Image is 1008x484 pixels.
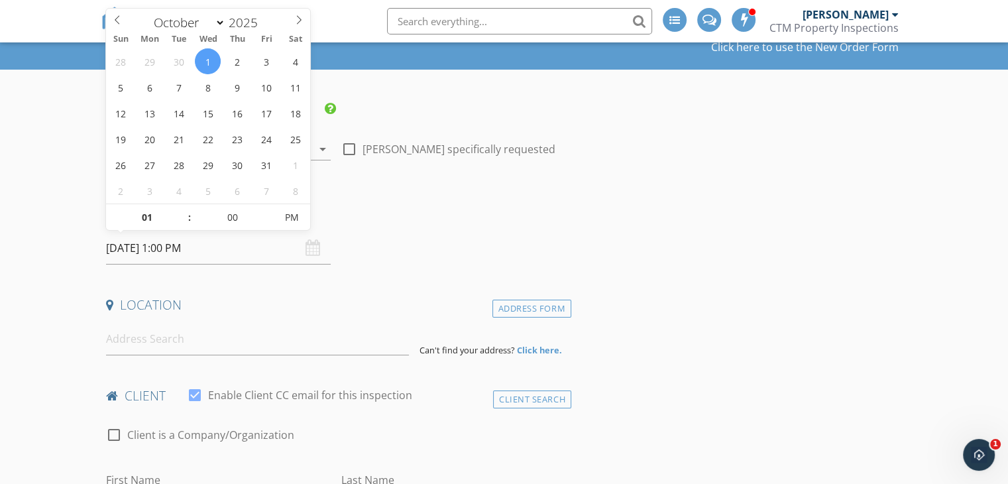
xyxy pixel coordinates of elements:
[253,48,279,74] span: October 3, 2025
[137,100,163,126] span: October 13, 2025
[253,126,279,152] span: October 24, 2025
[106,206,566,223] h4: Date/Time
[282,74,308,100] span: October 11, 2025
[517,344,562,356] strong: Click here.
[194,35,223,44] span: Wed
[108,48,134,74] span: September 28, 2025
[224,74,250,100] span: October 9, 2025
[195,100,221,126] span: October 15, 2025
[164,35,194,44] span: Tue
[195,74,221,100] span: October 8, 2025
[387,8,652,34] input: Search everything...
[224,126,250,152] span: October 23, 2025
[990,439,1001,450] span: 1
[281,35,310,44] span: Sat
[108,178,134,204] span: November 2, 2025
[492,300,571,318] div: Address Form
[208,389,412,402] label: Enable Client CC email for this inspection
[166,48,192,74] span: September 30, 2025
[282,48,308,74] span: October 4, 2025
[274,204,310,231] span: Click to toggle
[166,100,192,126] span: October 14, 2025
[101,18,248,46] a: SPECTORA
[282,100,308,126] span: October 18, 2025
[253,152,279,178] span: October 31, 2025
[195,126,221,152] span: October 22, 2025
[252,35,281,44] span: Fri
[166,126,192,152] span: October 21, 2025
[769,21,899,34] div: CTM Property Inspections
[225,14,269,31] input: Year
[166,152,192,178] span: October 28, 2025
[253,100,279,126] span: October 17, 2025
[363,143,555,156] label: [PERSON_NAME] specifically requested
[101,7,130,36] img: The Best Home Inspection Software - Spectora
[711,42,899,52] a: Click here to use the New Order Form
[224,152,250,178] span: October 30, 2025
[137,178,163,204] span: November 3, 2025
[223,35,252,44] span: Thu
[493,391,571,408] div: Client Search
[108,126,134,152] span: October 19, 2025
[282,126,308,152] span: October 25, 2025
[127,428,294,442] label: Client is a Company/Organization
[137,152,163,178] span: October 27, 2025
[195,48,221,74] span: October 1, 2025
[315,141,331,157] i: arrow_drop_down
[224,178,250,204] span: November 6, 2025
[106,35,135,44] span: Sun
[195,178,221,204] span: November 5, 2025
[108,152,134,178] span: October 26, 2025
[106,232,331,265] input: Select date
[137,48,163,74] span: September 29, 2025
[224,48,250,74] span: October 2, 2025
[195,152,221,178] span: October 29, 2025
[106,296,566,314] h4: Location
[137,74,163,100] span: October 6, 2025
[420,344,515,356] span: Can't find your address?
[166,178,192,204] span: November 4, 2025
[282,178,308,204] span: November 8, 2025
[106,323,409,355] input: Address Search
[282,152,308,178] span: November 1, 2025
[166,74,192,100] span: October 7, 2025
[108,74,134,100] span: October 5, 2025
[803,8,889,21] div: [PERSON_NAME]
[137,126,163,152] span: October 20, 2025
[963,439,995,471] iframe: Intercom live chat
[224,100,250,126] span: October 16, 2025
[253,74,279,100] span: October 10, 2025
[135,35,164,44] span: Mon
[253,178,279,204] span: November 7, 2025
[188,204,192,231] span: :
[106,387,566,404] h4: client
[139,7,248,34] span: SPECTORA
[108,100,134,126] span: October 12, 2025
